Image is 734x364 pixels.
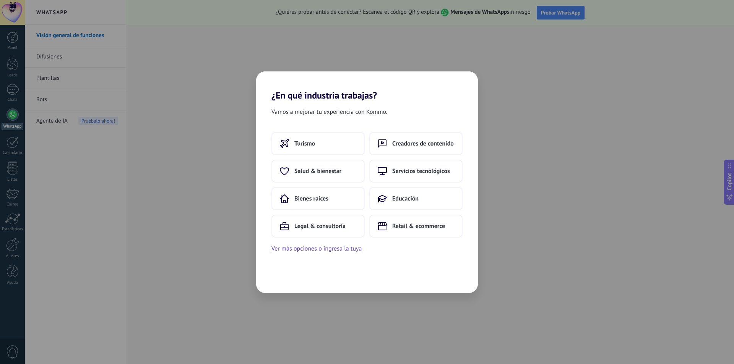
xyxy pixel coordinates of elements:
button: Creadores de contenido [369,132,463,155]
button: Salud & bienestar [271,160,365,183]
span: Vamos a mejorar tu experiencia con Kommo. [271,107,387,117]
button: Ver más opciones o ingresa la tuya [271,244,362,254]
span: Salud & bienestar [294,167,341,175]
span: Educación [392,195,419,202]
span: Servicios tecnológicos [392,167,450,175]
button: Retail & ecommerce [369,215,463,238]
h2: ¿En qué industria trabajas? [256,71,478,101]
span: Retail & ecommerce [392,222,445,230]
button: Bienes raíces [271,187,365,210]
button: Legal & consultoría [271,215,365,238]
span: Turismo [294,140,315,147]
span: Creadores de contenido [392,140,454,147]
span: Bienes raíces [294,195,328,202]
button: Educación [369,187,463,210]
button: Servicios tecnológicos [369,160,463,183]
span: Legal & consultoría [294,222,346,230]
button: Turismo [271,132,365,155]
